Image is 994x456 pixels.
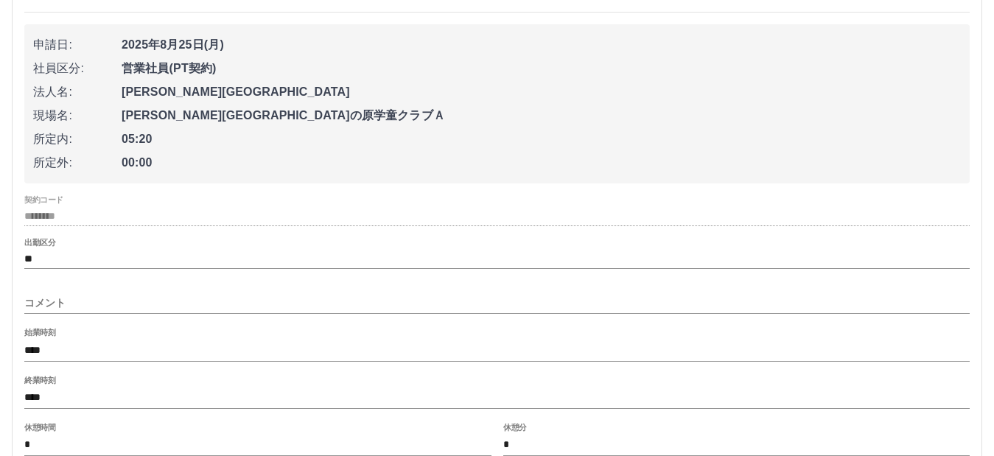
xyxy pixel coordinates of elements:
span: 所定内: [33,130,122,148]
label: 契約コード [24,194,63,206]
span: 法人名: [33,83,122,101]
span: 営業社員(PT契約) [122,60,961,77]
span: 2025年8月25日(月) [122,36,961,54]
span: 申請日: [33,36,122,54]
span: 00:00 [122,154,961,172]
span: 所定外: [33,154,122,172]
span: 05:20 [122,130,961,148]
span: 現場名: [33,107,122,124]
span: 社員区分: [33,60,122,77]
span: [PERSON_NAME][GEOGRAPHIC_DATA] [122,83,961,101]
label: 休憩時間 [24,421,55,432]
label: 終業時刻 [24,374,55,385]
label: 始業時刻 [24,327,55,338]
label: 休憩分 [503,421,527,432]
label: 出勤区分 [24,237,55,248]
span: [PERSON_NAME][GEOGRAPHIC_DATA]の原学童クラブＡ [122,107,961,124]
